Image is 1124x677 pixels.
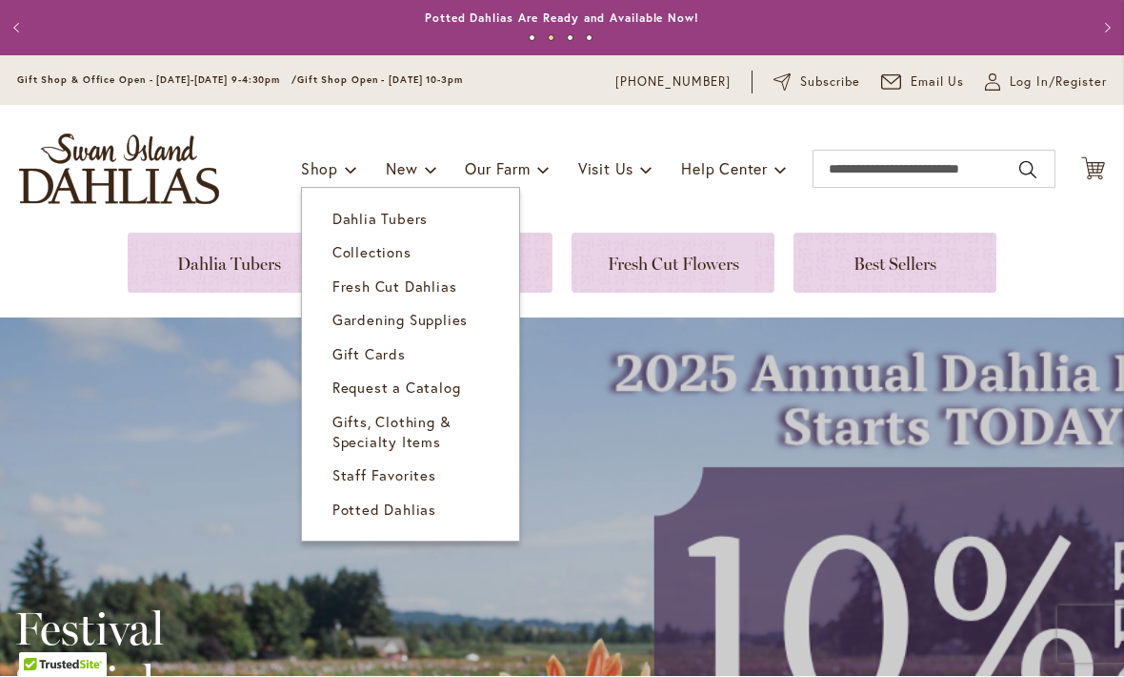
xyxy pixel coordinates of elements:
span: Our Farm [465,159,530,179]
span: Shop [301,159,338,179]
a: Subscribe [773,73,860,92]
a: Potted Dahlias Are Ready and Available Now! [425,11,699,26]
span: Log In/Register [1010,73,1107,92]
span: Gift Shop Open - [DATE] 10-3pm [297,74,463,87]
span: Dahlia Tubers [332,210,428,229]
span: Gift Shop & Office Open - [DATE]-[DATE] 9-4:30pm / [17,74,297,87]
button: Next [1086,10,1124,48]
a: [PHONE_NUMBER] [615,73,731,92]
a: store logo [19,134,219,205]
span: New [386,159,417,179]
span: Collections [332,243,411,262]
span: Subscribe [800,73,860,92]
span: Visit Us [578,159,633,179]
span: Potted Dahlias [332,501,436,520]
span: Staff Favorites [332,466,436,485]
span: Email Us [911,73,965,92]
a: Log In/Register [985,73,1107,92]
button: 4 of 4 [586,35,592,42]
span: Gardening Supplies [332,311,468,330]
span: Request a Catalog [332,379,461,398]
button: 2 of 4 [548,35,554,42]
button: 1 of 4 [529,35,535,42]
button: 3 of 4 [567,35,573,42]
a: Gift Cards [302,338,519,372]
span: Fresh Cut Dahlias [332,277,457,297]
a: Email Us [881,73,965,92]
span: Gifts, Clothing & Specialty Items [332,413,452,452]
span: Help Center [681,159,768,179]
